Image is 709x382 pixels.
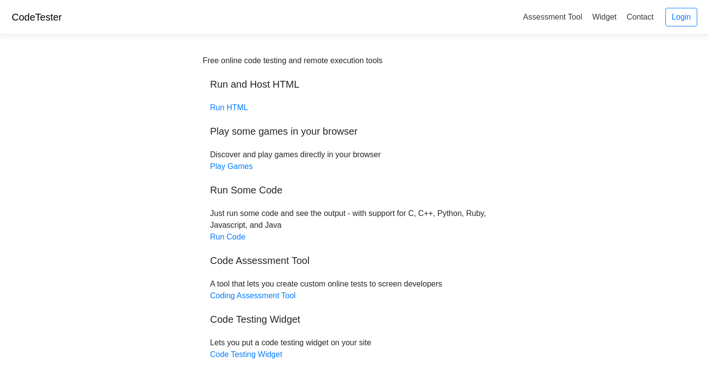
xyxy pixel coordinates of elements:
[210,350,282,358] a: Code Testing Widget
[210,125,499,137] h5: Play some games in your browser
[623,9,658,25] a: Contact
[588,9,620,25] a: Widget
[665,8,697,26] a: Login
[210,184,499,196] h5: Run Some Code
[203,55,382,67] div: Free online code testing and remote execution tools
[210,233,245,241] a: Run Code
[210,255,499,266] h5: Code Assessment Tool
[12,12,62,23] a: CodeTester
[210,291,296,300] a: Coding Assessment Tool
[210,162,253,170] a: Play Games
[519,9,586,25] a: Assessment Tool
[210,78,499,90] h5: Run and Host HTML
[203,55,506,360] div: Discover and play games directly in your browser Just run some code and see the output - with sup...
[210,313,499,325] h5: Code Testing Widget
[210,103,248,112] a: Run HTML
